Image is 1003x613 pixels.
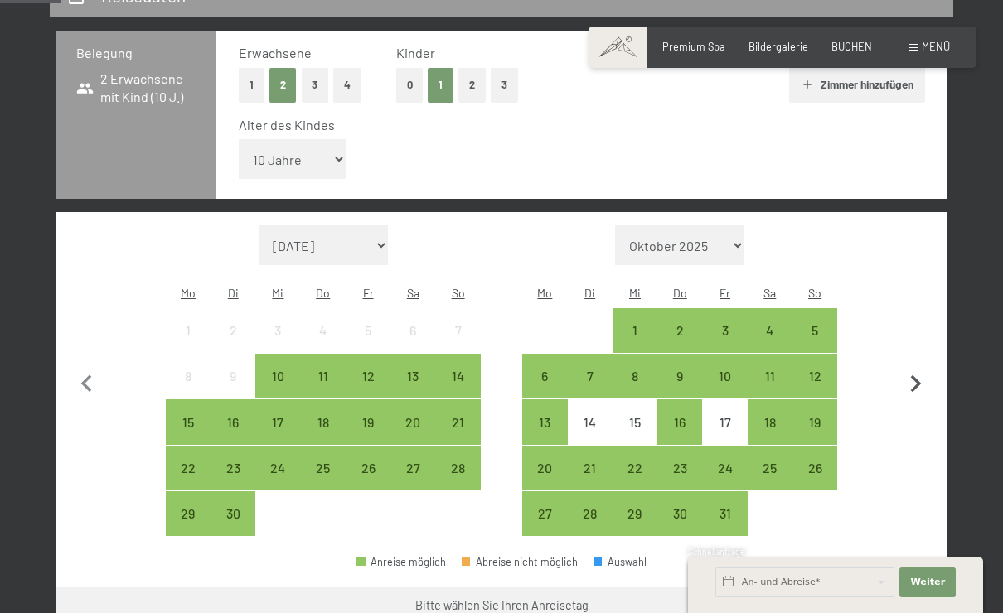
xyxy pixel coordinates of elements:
[302,68,329,102] button: 3
[257,461,298,503] div: 24
[390,308,435,353] div: Anreise nicht möglich
[303,461,344,503] div: 25
[346,308,390,353] div: Anreise nicht möglich
[390,446,435,490] div: Anreise möglich
[584,286,595,300] abbr: Dienstag
[452,286,465,300] abbr: Sonntag
[657,491,702,536] div: Anreise möglich
[407,286,419,300] abbr: Samstag
[657,491,702,536] div: Thu Oct 30 2025
[347,324,389,365] div: 5
[211,354,255,398] div: Tue Sep 09 2025
[301,354,346,398] div: Thu Sep 11 2025
[614,416,656,457] div: 15
[702,354,747,398] div: Fri Oct 10 2025
[435,446,480,490] div: Anreise möglich
[568,491,613,536] div: Tue Oct 28 2025
[239,68,264,102] button: 1
[702,446,747,490] div: Fri Oct 24 2025
[390,399,435,444] div: Anreise möglich
[569,507,611,548] div: 28
[613,354,657,398] div: Wed Oct 08 2025
[688,547,745,557] span: Schnellanfrage
[166,399,211,444] div: Anreise möglich
[255,446,300,490] div: Wed Sep 24 2025
[211,308,255,353] div: Anreise nicht möglich
[657,399,702,444] div: Thu Oct 16 2025
[657,399,702,444] div: Anreise möglich
[613,446,657,490] div: Wed Oct 22 2025
[749,416,791,457] div: 18
[629,286,641,300] abbr: Mittwoch
[704,461,745,503] div: 24
[524,461,565,503] div: 20
[255,308,300,353] div: Anreise nicht möglich
[211,446,255,490] div: Anreise möglich
[363,286,374,300] abbr: Freitag
[657,308,702,353] div: Anreise möglich
[257,416,298,457] div: 17
[428,68,453,102] button: 1
[211,491,255,536] div: Anreise möglich
[346,399,390,444] div: Anreise möglich
[568,491,613,536] div: Anreise möglich
[212,369,254,411] div: 9
[167,461,209,503] div: 22
[390,399,435,444] div: Sat Sep 20 2025
[435,354,480,398] div: Anreise möglich
[303,369,344,411] div: 11
[212,324,254,365] div: 2
[657,308,702,353] div: Thu Oct 02 2025
[390,354,435,398] div: Sat Sep 13 2025
[346,354,390,398] div: Fri Sep 12 2025
[662,40,725,53] a: Premium Spa
[167,324,209,365] div: 1
[390,308,435,353] div: Sat Sep 06 2025
[673,286,687,300] abbr: Donnerstag
[659,461,700,503] div: 23
[613,308,657,353] div: Anreise möglich
[704,324,745,365] div: 3
[390,446,435,490] div: Sat Sep 27 2025
[435,354,480,398] div: Sun Sep 14 2025
[614,324,656,365] div: 1
[257,369,298,411] div: 10
[792,399,837,444] div: Anreise möglich
[704,369,745,411] div: 10
[392,369,434,411] div: 13
[212,507,254,548] div: 30
[657,354,702,398] div: Thu Oct 09 2025
[792,354,837,398] div: Anreise möglich
[396,68,424,102] button: 0
[167,507,209,548] div: 29
[763,286,776,300] abbr: Samstag
[70,225,104,537] button: Vorheriger Monat
[347,369,389,411] div: 12
[524,416,565,457] div: 13
[568,446,613,490] div: Anreise möglich
[749,369,791,411] div: 11
[228,286,239,300] abbr: Dienstag
[166,354,211,398] div: Anreise nicht möglich
[614,369,656,411] div: 8
[255,308,300,353] div: Wed Sep 03 2025
[568,354,613,398] div: Anreise möglich
[272,286,283,300] abbr: Mittwoch
[794,461,836,503] div: 26
[181,286,196,300] abbr: Montag
[166,308,211,353] div: Mon Sep 01 2025
[522,399,567,444] div: Anreise möglich
[831,40,872,53] span: BUCHEN
[613,399,657,444] div: Anreise nicht möglich
[435,308,480,353] div: Anreise nicht möglich
[659,369,700,411] div: 9
[748,354,792,398] div: Sat Oct 11 2025
[594,557,647,567] div: Auswahl
[524,507,565,548] div: 27
[659,507,700,548] div: 30
[437,416,478,457] div: 21
[437,461,478,503] div: 28
[613,354,657,398] div: Anreise möglich
[748,354,792,398] div: Anreise möglich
